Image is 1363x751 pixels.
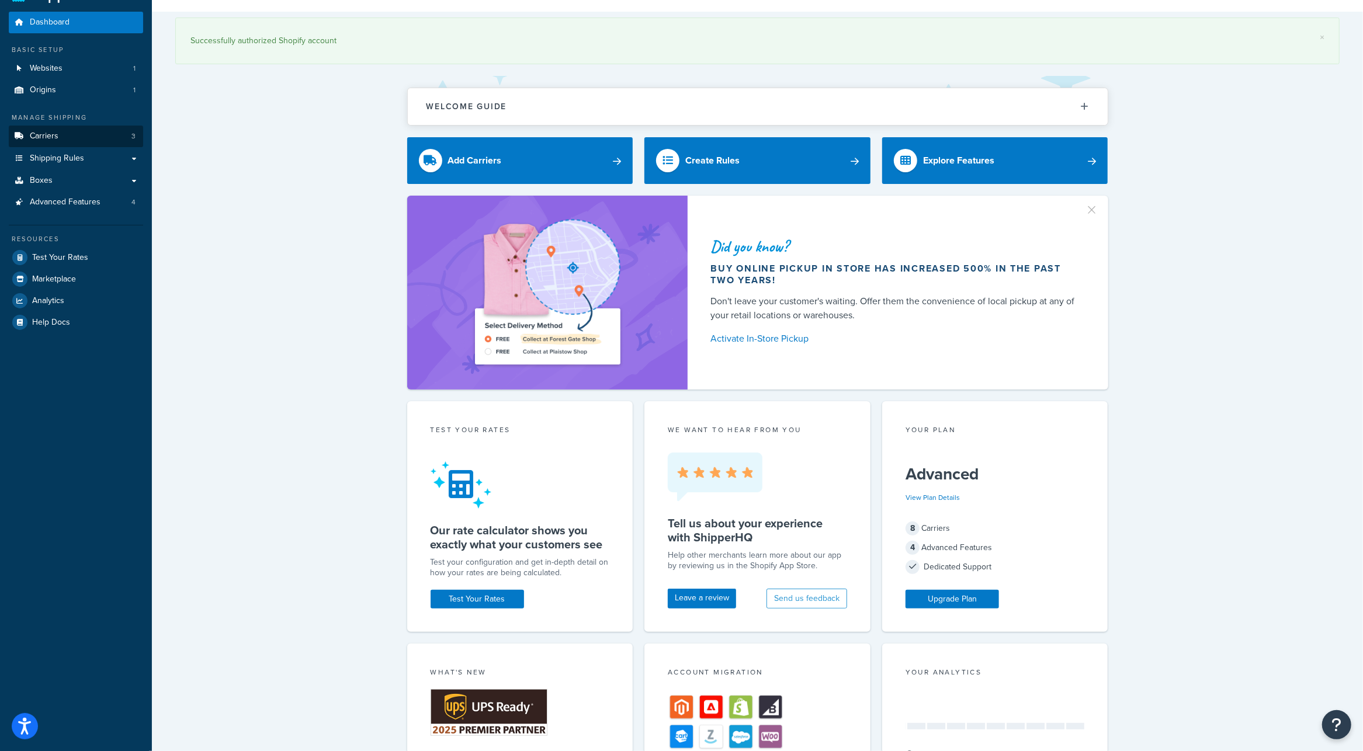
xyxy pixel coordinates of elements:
h5: Our rate calculator shows you exactly what your customers see [431,523,610,551]
span: Websites [30,64,63,74]
div: What's New [431,667,610,680]
div: Don't leave your customer's waiting. Offer them the convenience of local pickup at any of your re... [711,294,1080,322]
span: Analytics [32,296,64,306]
a: Boxes [9,170,143,192]
div: Account Migration [668,667,847,680]
span: 1 [133,85,136,95]
div: Your Analytics [906,667,1085,680]
span: Shipping Rules [30,154,84,164]
a: View Plan Details [906,492,960,503]
span: 1 [133,64,136,74]
a: Origins1 [9,79,143,101]
div: Your Plan [906,425,1085,438]
span: 8 [906,521,920,536]
div: Create Rules [685,152,740,169]
div: Advanced Features [906,540,1085,556]
h5: Tell us about your experience with ShipperHQ [668,516,847,544]
div: Carriers [906,520,1085,537]
span: Test Your Rates [32,253,88,263]
a: Help Docs [9,312,143,333]
span: Boxes [30,176,53,186]
button: Welcome Guide [408,88,1108,125]
p: Help other merchants learn more about our app by reviewing us in the Shopify App Store. [668,550,847,571]
a: Test Your Rates [431,590,524,609]
span: Origins [30,85,56,95]
div: Test your configuration and get in-depth detail on how your rates are being calculated. [431,557,610,578]
a: Explore Features [882,137,1108,184]
a: Advanced Features4 [9,192,143,213]
a: Analytics [9,290,143,311]
li: Carriers [9,126,143,147]
div: Resources [9,234,143,244]
li: Advanced Features [9,192,143,213]
li: Origins [9,79,143,101]
div: Basic Setup [9,45,143,55]
span: 4 [131,197,136,207]
a: Test Your Rates [9,247,143,268]
h5: Advanced [906,465,1085,484]
a: Marketplace [9,269,143,290]
div: Test your rates [431,425,610,438]
div: Manage Shipping [9,113,143,123]
a: Add Carriers [407,137,633,184]
a: Carriers3 [9,126,143,147]
div: Explore Features [923,152,994,169]
div: Did you know? [711,238,1080,255]
a: Create Rules [644,137,870,184]
a: × [1320,33,1324,42]
h2: Welcome Guide [426,102,507,111]
a: Activate In-Store Pickup [711,331,1080,347]
div: Buy online pickup in store has increased 500% in the past two years! [711,263,1080,286]
div: Successfully authorized Shopify account [190,33,1324,49]
button: Send us feedback [767,589,847,609]
a: Dashboard [9,12,143,33]
span: Carriers [30,131,58,141]
span: Help Docs [32,318,70,328]
p: we want to hear from you [668,425,847,435]
span: Marketplace [32,274,76,284]
span: Advanced Features [30,197,100,207]
img: ad-shirt-map-b0359fc47e01cab431d101c4b569394f6a03f54285957d908178d52f29eb9668.png [442,213,653,372]
li: Websites [9,58,143,79]
a: Leave a review [668,589,736,609]
a: Websites1 [9,58,143,79]
span: 3 [131,131,136,141]
div: Add Carriers [448,152,502,169]
a: Shipping Rules [9,148,143,169]
span: Dashboard [30,18,70,27]
div: Dedicated Support [906,559,1085,575]
a: Upgrade Plan [906,590,999,609]
span: 4 [906,541,920,555]
button: Open Resource Center [1322,710,1351,739]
